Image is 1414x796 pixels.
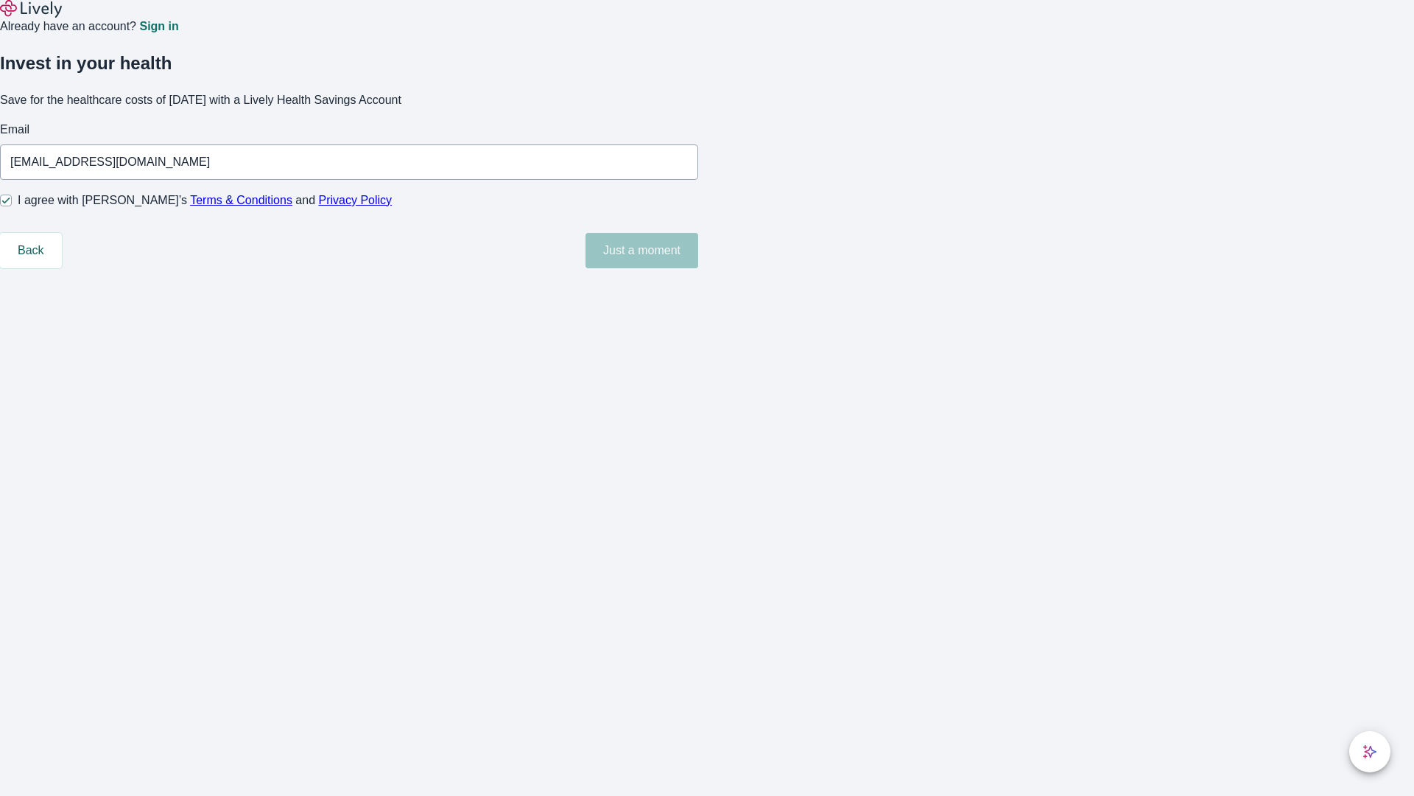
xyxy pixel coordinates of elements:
a: Sign in [139,21,178,32]
a: Terms & Conditions [190,194,292,206]
span: I agree with [PERSON_NAME]’s and [18,192,392,209]
svg: Lively AI Assistant [1362,744,1377,759]
button: chat [1349,731,1390,772]
a: Privacy Policy [319,194,393,206]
